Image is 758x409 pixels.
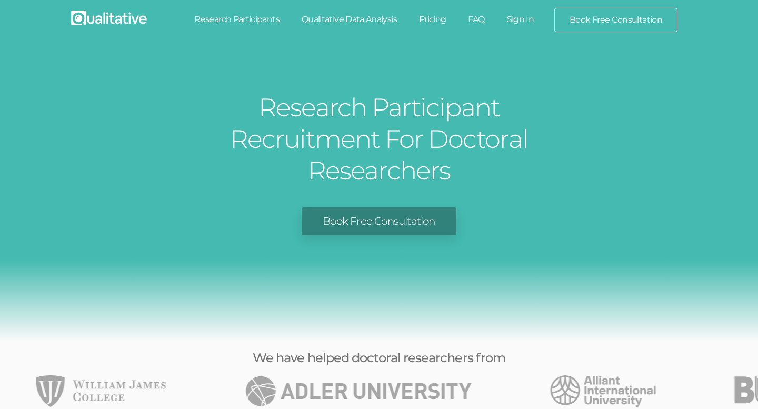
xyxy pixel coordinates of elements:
[555,8,677,32] a: Book Free Consultation
[302,207,456,235] a: Book Free Consultation
[71,11,147,25] img: Qualitative
[36,375,166,407] img: William James College
[183,8,291,31] a: Research Participants
[245,375,472,407] img: Adler University
[551,375,656,407] img: Alliant International University
[245,375,472,407] li: 1 of 49
[36,375,166,407] li: 49 of 49
[126,351,632,365] h3: We have helped doctoral researchers from
[182,92,576,186] h1: Research Participant Recruitment For Doctoral Researchers
[457,8,495,31] a: FAQ
[496,8,545,31] a: Sign In
[291,8,408,31] a: Qualitative Data Analysis
[551,375,656,407] li: 2 of 49
[408,8,457,31] a: Pricing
